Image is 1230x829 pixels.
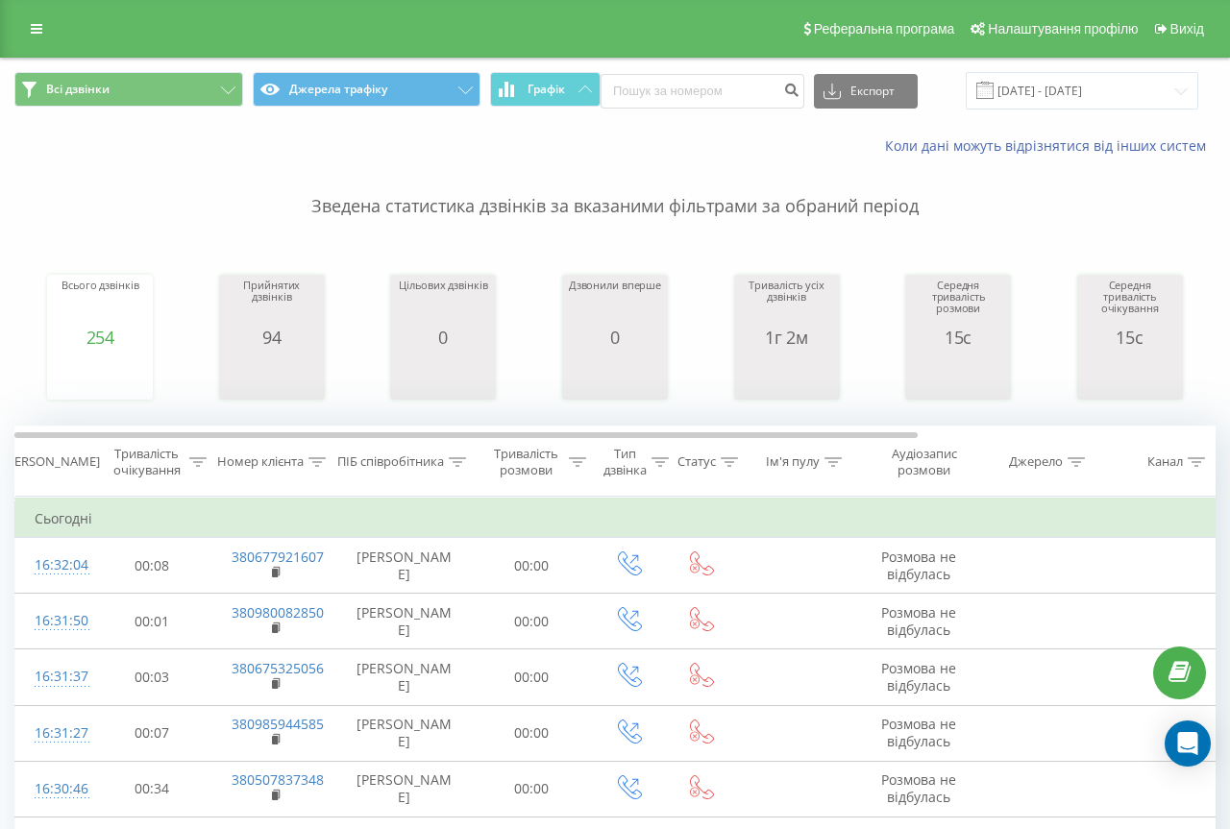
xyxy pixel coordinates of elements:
[885,136,1216,155] a: Коли дані можуть відрізнятися вiд інших систем
[1082,280,1178,328] div: Середня тривалість очікування
[337,538,472,594] td: [PERSON_NAME]
[881,659,956,695] span: Розмова не відбулась
[14,72,243,107] button: Всі дзвінки
[910,328,1006,347] div: 15с
[92,538,212,594] td: 00:08
[881,548,956,583] span: Розмова не відбулась
[337,649,472,705] td: [PERSON_NAME]
[217,454,304,471] div: Номер клієнта
[472,705,592,761] td: 00:00
[224,280,320,328] div: Прийнятих дзвінків
[232,659,324,677] a: 380675325056
[814,21,955,37] span: Реферальна програма
[92,594,212,649] td: 00:01
[472,649,592,705] td: 00:00
[92,761,212,817] td: 00:34
[337,705,472,761] td: [PERSON_NAME]
[14,156,1216,219] p: Зведена статистика дзвінків за вказаними фільтрами за обраний період
[232,548,324,566] a: 380677921607
[35,770,73,808] div: 16:30:46
[92,649,212,705] td: 00:03
[739,328,835,347] div: 1г 2м
[46,82,110,97] span: Всі дзвінки
[337,594,472,649] td: [PERSON_NAME]
[988,21,1138,37] span: Налаштування профілю
[1147,454,1183,471] div: Канал
[472,538,592,594] td: 00:00
[61,328,138,347] div: 254
[881,603,956,639] span: Розмова не відбулась
[601,74,804,109] input: Пошук за номером
[35,602,73,640] div: 16:31:50
[399,328,487,347] div: 0
[1082,328,1178,347] div: 15с
[814,74,918,109] button: Експорт
[92,705,212,761] td: 00:07
[766,454,820,471] div: Ім'я пулу
[528,83,565,96] span: Графік
[603,446,647,478] div: Тип дзвінка
[877,446,971,478] div: Аудіозапис розмови
[232,770,324,789] a: 380507837348
[337,454,444,471] div: ПІБ співробітника
[488,446,564,478] div: Тривалість розмови
[1009,454,1063,471] div: Джерело
[472,761,592,817] td: 00:00
[61,280,138,328] div: Всього дзвінків
[109,446,184,478] div: Тривалість очікування
[881,770,956,806] span: Розмова не відбулась
[35,547,73,584] div: 16:32:04
[472,594,592,649] td: 00:00
[3,454,100,471] div: [PERSON_NAME]
[35,658,73,695] div: 16:31:37
[232,715,324,733] a: 380985944585
[881,715,956,750] span: Розмова не відбулась
[677,454,716,471] div: Статус
[35,715,73,752] div: 16:31:27
[490,72,601,107] button: Графік
[399,280,487,328] div: Цільових дзвінків
[1170,21,1204,37] span: Вихід
[224,328,320,347] div: 94
[1165,720,1211,767] div: Open Intercom Messenger
[739,280,835,328] div: Тривалість усіх дзвінків
[910,280,1006,328] div: Середня тривалість розмови
[569,328,661,347] div: 0
[569,280,661,328] div: Дзвонили вперше
[232,603,324,622] a: 380980082850
[253,72,481,107] button: Джерела трафіку
[337,761,472,817] td: [PERSON_NAME]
